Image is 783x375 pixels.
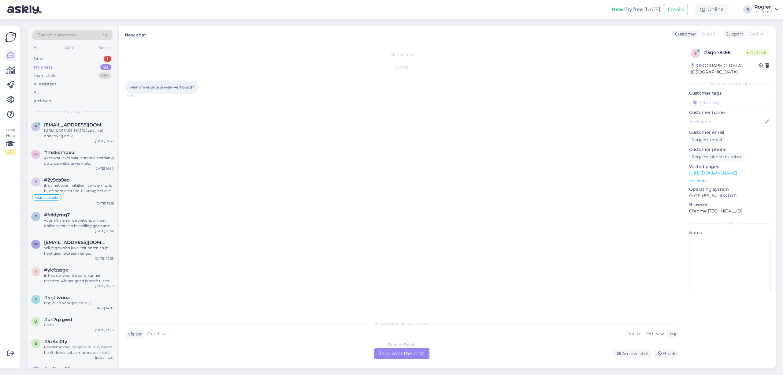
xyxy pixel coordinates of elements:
span: 2 [35,179,37,184]
span: #un7qxgwd [44,317,72,322]
div: u ook [44,322,114,328]
span: wlaadwishaupt@hotmail.com [44,240,108,245]
p: Visited pages [689,163,771,170]
div: Online [695,4,729,15]
div: Request email [689,136,725,144]
span: 16:15 [127,94,150,99]
span: 3 [695,51,697,56]
span: Search customers [38,32,77,38]
p: Customer email [689,129,771,136]
span: waarom is de prijs weer verhoogd? [130,85,194,89]
div: [DATE] 12:18 [96,201,114,206]
span: English [748,31,764,37]
div: [DATE] 17:20 [95,284,114,288]
div: Me [667,331,676,337]
input: Add a tag [689,98,771,107]
div: [DATE] 10:55 [95,256,114,261]
span: k [35,297,37,302]
div: Alles wat leverbaar is staat als zodanig op onze website vermeld. [44,155,114,166]
img: Askly Logo [5,31,17,43]
div: Choose the language and reply [125,321,678,326]
div: My chats [34,64,53,70]
span: m [34,152,38,156]
div: Try free [DATE]: [612,6,661,13]
span: My chats [64,109,81,114]
span: #ms6kmoeu [44,150,74,155]
p: Customer name [689,109,771,116]
div: Extra [689,220,771,226]
div: Look Here [5,127,16,155]
span: Dutch [702,31,715,37]
span: Klant gebeld [35,196,58,199]
div: Goedemiddag, Volgens mijn systeem heeft de winkel ze momenteel niet in huis, maar ik kan niet zio... [44,344,114,355]
span: #ykfzszgx [44,267,68,273]
div: [DATE] 10:56 [95,229,114,233]
div: [DATE] 14:03 [95,306,114,310]
div: Wil je gewoon kwaliteit horen en je hebt geen extreem lange kabeltrajecten? Dan is de AudioQuest ... [44,245,114,256]
p: Chrome [TECHNICAL_ID] [689,208,771,214]
span: #2y9ds9eo [44,177,70,183]
span: b [35,124,37,129]
div: Take over the chat [374,348,429,359]
input: Add name [689,118,764,125]
div: [DATE] 14:33 [95,139,114,143]
div: Customer information [689,81,771,86]
div: Visitor [125,331,142,337]
div: nog even voorgenieten ;-) [44,300,114,306]
div: 92 [100,64,111,70]
a: RogierHOBO hifi [754,5,779,14]
div: Customer [673,31,696,37]
div: ik heb uw wachtwoord kunnen resetten. Als het goed is heeft u een mail ontvangen op: [EMAIL_ADDRE... [44,273,114,284]
span: y [35,269,37,274]
div: [URL][DOMAIN_NAME] ze zijn al onderweg zie ik [44,128,114,139]
div: Archive chat [613,350,651,358]
p: Browser [689,201,771,208]
div: AI Assistant [34,81,56,87]
span: 5 [35,341,37,346]
div: ik ga het even nakijken, verwerking is bij de administratie. IK vraag het even na. [44,183,114,194]
div: All [32,44,39,52]
p: Customer tags [689,90,771,96]
span: Dutch [147,331,161,337]
p: Operating system [689,186,771,193]
span: #krjhwuoa [44,295,70,300]
span: #5x4el0fy [44,339,67,344]
p: Notes [689,230,771,236]
span: Other [646,331,659,336]
div: Web [63,44,74,52]
span: f [35,214,37,219]
div: Team chats [34,73,56,79]
div: 99+ [98,73,111,79]
div: [DATE] 12:27 [95,355,114,360]
div: [DATE] 14:30 [95,166,114,171]
div: Dutch [623,329,643,339]
button: Emails [664,4,688,15]
label: New chat [125,30,146,38]
div: 2 / 3 [5,149,16,155]
div: New [34,56,43,62]
div: HOBO hifi [754,9,773,14]
div: Request phone number [689,153,744,161]
span: #w6jvgu58 [44,366,70,372]
div: Support [723,31,743,37]
span: #feldymg7 [44,212,70,218]
div: Block [654,350,678,358]
div: [DATE] 13:20 [95,328,114,332]
div: [DATE] [125,65,678,70]
span: boris9@me.com [44,122,108,128]
span: w [34,242,38,246]
div: [GEOGRAPHIC_DATA], [GEOGRAPHIC_DATA] [691,62,759,75]
p: CrOS x86_64 14541.0.0 [689,193,771,199]
div: # 3qee8s56 [704,49,744,56]
b: New! [612,6,625,12]
div: voor afhalen in de webshop moet online eerst een bestelling geplaatst worden ;-) [44,218,114,229]
span: u [34,319,37,324]
div: Archived [34,98,51,104]
div: Rogier [754,5,773,9]
span: Online [744,49,769,56]
div: Dutch to Dutch [388,342,415,347]
div: 1 [104,56,111,62]
div: Chat started [125,52,678,58]
p: Customer phone [689,146,771,153]
div: R [743,5,752,14]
